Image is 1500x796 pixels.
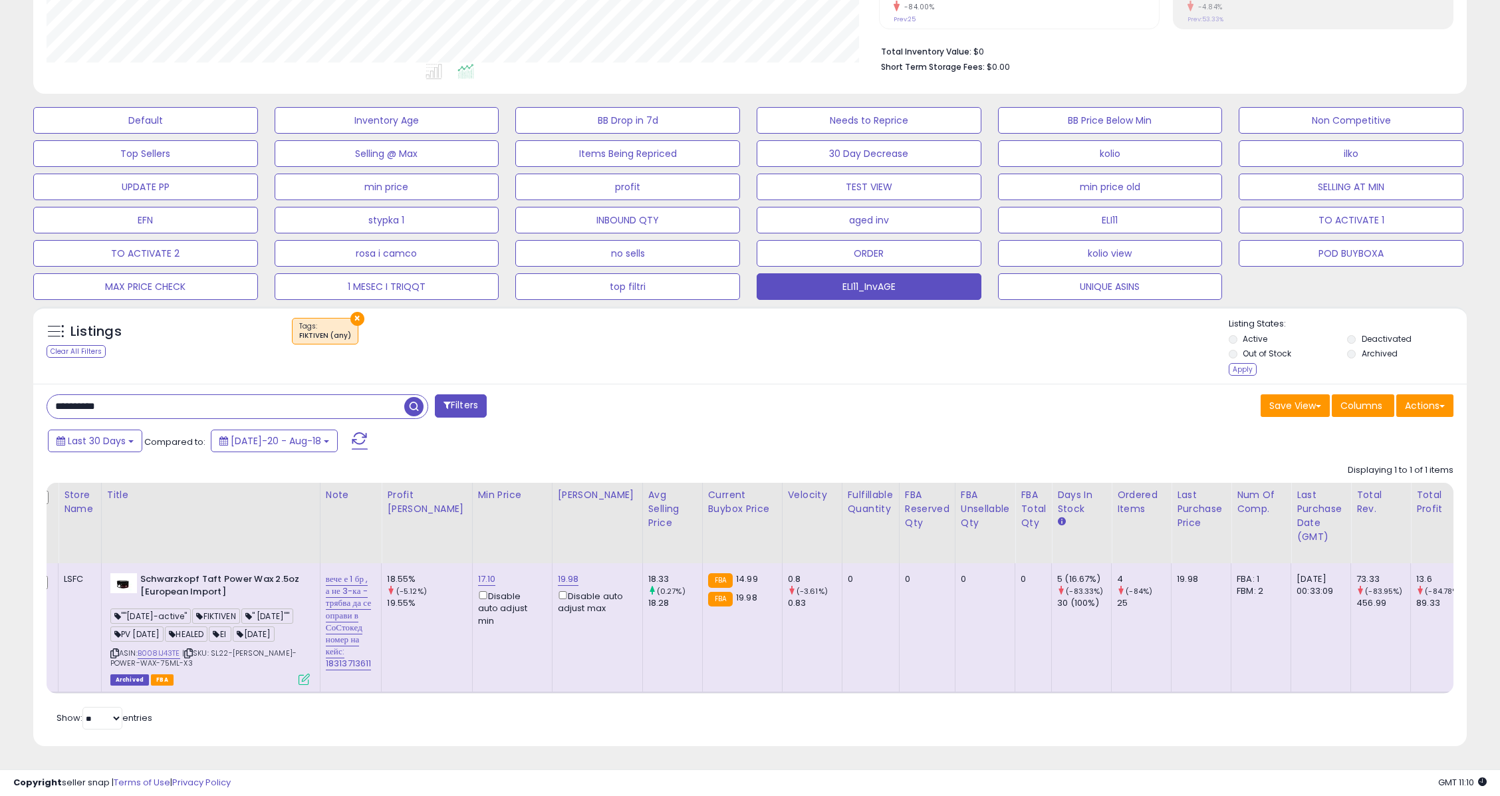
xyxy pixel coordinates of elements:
[1239,240,1463,267] button: POD BUYBOXA
[998,240,1223,267] button: kolio view
[64,488,96,516] div: Store Name
[47,345,106,358] div: Clear All Filters
[1187,15,1223,23] small: Prev: 53.33%
[515,207,740,233] button: INBOUND QTY
[708,592,733,606] small: FBA
[1365,586,1402,597] small: (-83.95%)
[13,777,231,789] div: seller snap | |
[1297,573,1340,597] div: [DATE] 00:33:09
[998,107,1223,134] button: BB Price Below Min
[110,626,164,642] span: PV [DATE]
[648,597,702,609] div: 18.28
[515,273,740,300] button: top filtri
[1348,464,1453,477] div: Displaying 1 to 1 of 1 items
[70,323,122,341] h5: Listings
[1177,488,1225,530] div: Last Purchase Price
[48,430,142,452] button: Last 30 Days
[1297,488,1345,544] div: Last Purchase Date (GMT)
[275,273,499,300] button: 1 MESEC I TRIQQT
[1229,363,1257,376] div: Apply
[138,648,180,659] a: B008IJ43TE
[241,608,294,624] span: " [DATE]""
[151,674,174,686] span: FBA
[172,776,231,789] a: Privacy Policy
[110,573,310,684] div: ASIN:
[881,43,1443,59] li: $0
[64,573,91,585] div: LSFC
[1239,207,1463,233] button: TO ACTIVATE 1
[33,107,258,134] button: Default
[1243,348,1291,359] label: Out of Stock
[998,174,1223,200] button: min price old
[1438,776,1487,789] span: 2025-09-18 11:10 GMT
[848,488,894,516] div: Fulfillable Quantity
[110,573,137,593] img: 21j8QfglzRL._SL40_.jpg
[57,712,152,724] span: Show: entries
[192,608,239,624] span: FIKTIVEN
[33,174,258,200] button: UPDATE PP
[515,240,740,267] button: no sells
[110,648,297,668] span: | SKU: SL22-[PERSON_NAME]-POWER-WAX-75ML-X3
[1425,586,1461,597] small: (-84.78%)
[1021,488,1046,530] div: FBA Total Qty
[1340,399,1382,412] span: Columns
[1057,597,1111,609] div: 30 (100%)
[275,207,499,233] button: stypka 1
[1066,586,1103,597] small: (-83.33%)
[998,207,1223,233] button: ELI11
[905,488,949,530] div: FBA Reserved Qty
[558,589,632,614] div: Disable auto adjust max
[144,436,205,448] span: Compared to:
[299,331,351,340] div: FIKTIVEN (any)
[1193,2,1223,12] small: -4.84%
[797,586,828,597] small: (-3.61%)
[757,174,981,200] button: TEST VIEW
[1237,585,1281,597] div: FBM: 2
[233,626,275,642] span: [DATE]
[1362,348,1398,359] label: Archived
[231,434,321,448] span: [DATE]-20 - Aug-18
[1261,394,1330,417] button: Save View
[275,174,499,200] button: min price
[708,573,733,588] small: FBA
[165,626,207,642] span: HEALED
[1237,573,1281,585] div: FBA: 1
[648,488,697,530] div: Avg Selling Price
[114,776,170,789] a: Terms of Use
[1229,318,1467,331] p: Listing States:
[299,321,351,341] span: Tags :
[736,573,758,585] span: 14.99
[387,597,471,609] div: 19.55%
[905,573,945,585] div: 0
[788,573,842,585] div: 0.8
[788,488,836,502] div: Velocity
[1243,333,1267,344] label: Active
[757,140,981,167] button: 30 Day Decrease
[558,488,637,502] div: [PERSON_NAME]
[435,394,487,418] button: Filters
[757,273,981,300] button: ELI11_InvAGE
[275,140,499,167] button: Selling @ Max
[961,573,1005,585] div: 0
[848,573,889,585] div: 0
[1362,333,1412,344] label: Deactivated
[326,573,372,670] a: вече е 1 бр , а не 3-ка - трябва да се оправи в СоСтокед номер на кейс: 18313713611
[478,589,542,627] div: Disable auto adjust min
[515,140,740,167] button: Items Being Repriced
[140,573,302,601] b: Schwarzkopf Taft Power Wax 2.5oz [European Import]
[33,240,258,267] button: TO ACTIVATE 2
[350,312,364,326] button: ×
[1396,394,1453,417] button: Actions
[987,61,1010,73] span: $0.00
[209,626,231,642] span: EI
[1237,488,1285,516] div: Num of Comp.
[1021,573,1041,585] div: 0
[900,2,935,12] small: -84.00%
[1057,573,1111,585] div: 5 (16.67%)
[1057,488,1106,516] div: Days In Stock
[1177,573,1221,585] div: 19.98
[478,573,496,586] a: 17.10
[33,207,258,233] button: EFN
[648,573,702,585] div: 18.33
[998,140,1223,167] button: kolio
